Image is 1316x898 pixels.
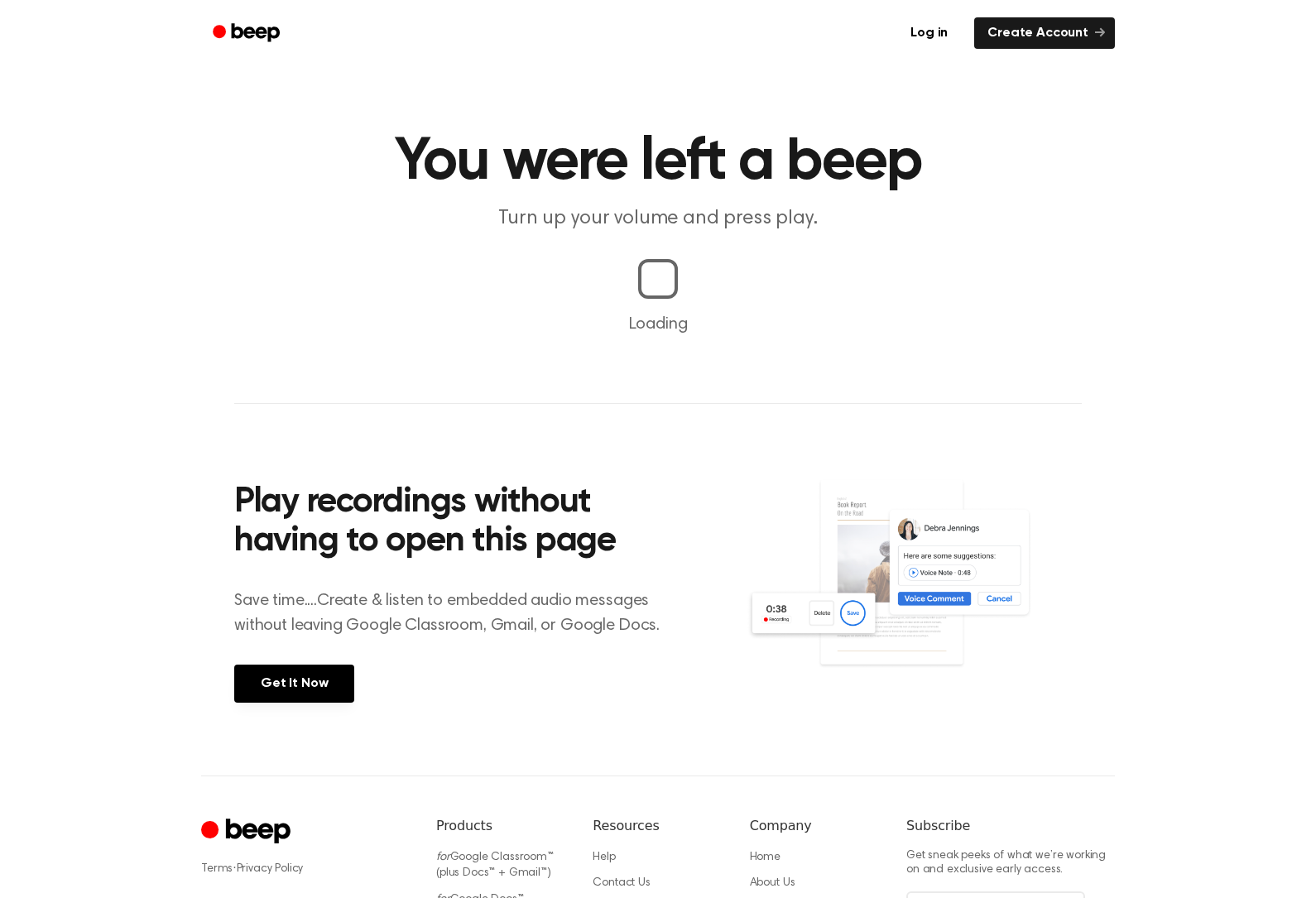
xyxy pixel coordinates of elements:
[750,877,795,889] a: About Us
[234,483,680,562] h2: Play recordings without having to open this page
[593,816,723,836] h6: Resources
[750,852,780,863] a: Home
[20,312,1296,337] p: Loading
[906,849,1115,878] p: Get sneak peeks of what we’re working on and exclusive early access.
[201,17,295,50] a: Beep
[906,816,1115,836] h6: Subscribe
[201,816,295,848] a: Cruip
[747,478,1082,701] img: Voice Comments on Docs and Recording Widget
[237,863,304,875] a: Privacy Policy
[201,863,233,875] a: Terms
[750,816,880,836] h6: Company
[593,877,650,889] a: Contact Us
[234,665,354,703] a: Get It Now
[201,861,410,877] div: ·
[974,17,1115,49] a: Create Account
[340,205,976,233] p: Turn up your volume and press play.
[436,852,450,863] i: for
[436,816,566,836] h6: Products
[436,852,554,880] a: forGoogle Classroom™ (plus Docs™ + Gmail™)
[894,14,964,52] a: Log in
[234,588,680,638] p: Save time....Create & listen to embedded audio messages without leaving Google Classroom, Gmail, ...
[234,132,1082,192] h1: You were left a beep
[593,852,615,863] a: Help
